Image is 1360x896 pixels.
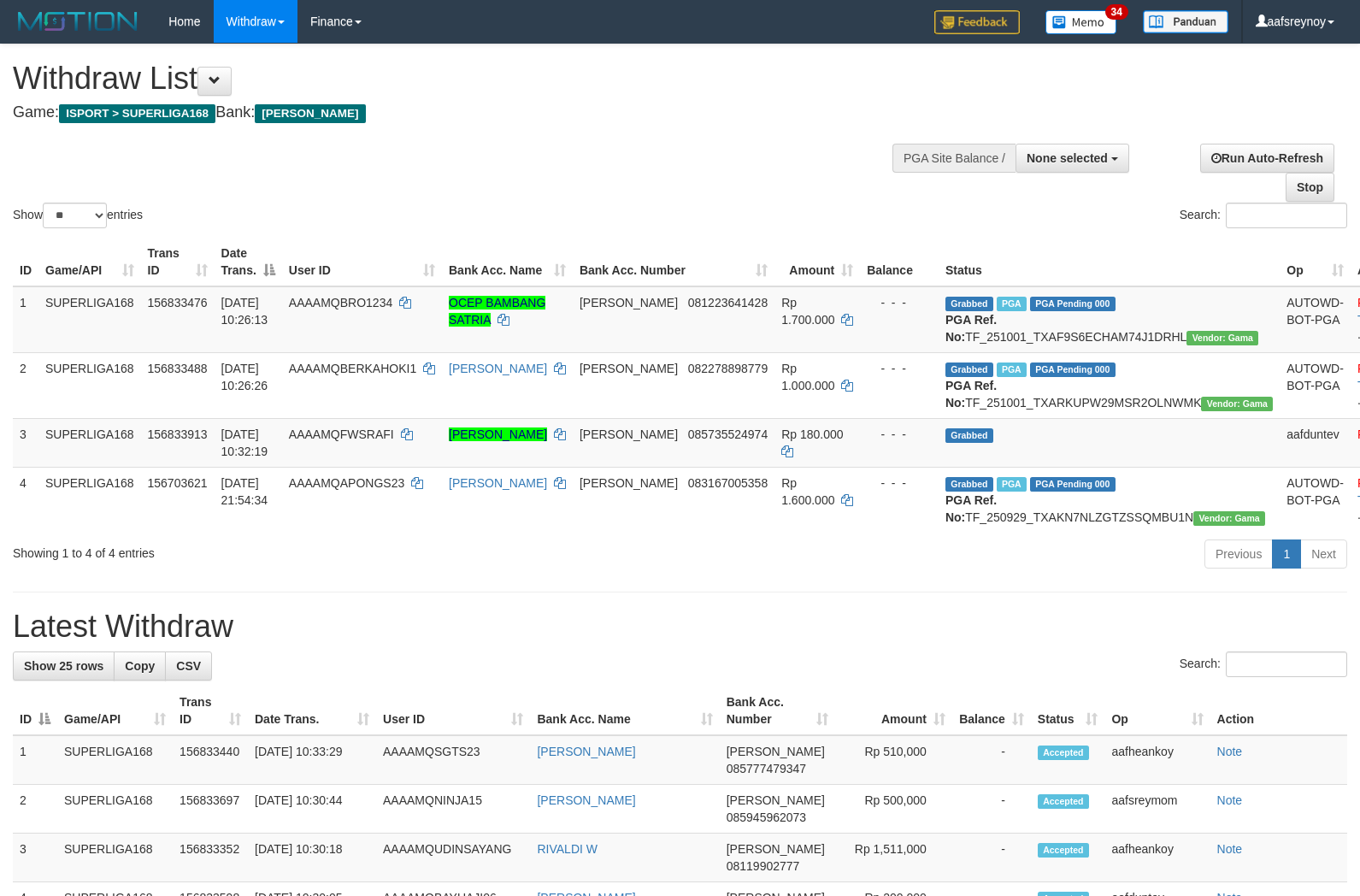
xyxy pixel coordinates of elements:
[860,238,939,286] th: Balance
[1217,842,1243,856] a: Note
[13,785,57,834] td: 2
[1143,10,1228,33] img: panduan.png
[1104,785,1210,834] td: aafsreymom
[580,362,678,375] span: [PERSON_NAME]
[148,362,208,375] span: 156833488
[13,610,1347,644] h1: Latest Withdraw
[248,735,376,785] td: [DATE] 10:33:29
[537,745,635,758] a: [PERSON_NAME]
[1180,203,1347,228] label: Search:
[580,476,678,490] span: [PERSON_NAME]
[13,203,143,228] label: Show entries
[939,467,1280,533] td: TF_250929_TXAKN7NLZGTZSSQMBU1N
[781,476,834,507] span: Rp 1.600.000
[835,735,951,785] td: Rp 510,000
[442,238,573,286] th: Bank Acc. Name: activate to sort column ascending
[688,427,768,441] span: Copy 085735524974 to clipboard
[580,427,678,441] span: [PERSON_NAME]
[13,352,38,418] td: 2
[1201,397,1273,411] span: Vendor URL: https://trx31.1velocity.biz
[376,834,530,882] td: AAAAMQUDINSAYANG
[176,659,201,673] span: CSV
[289,362,416,375] span: AAAAMQBERKAHOKI1
[38,238,141,286] th: Game/API: activate to sort column ascending
[835,834,951,882] td: Rp 1,511,000
[114,651,166,681] a: Copy
[530,687,719,735] th: Bank Acc. Name: activate to sort column ascending
[38,352,141,418] td: SUPERLIGA168
[173,834,248,882] td: 156833352
[255,104,365,123] span: [PERSON_NAME]
[1104,735,1210,785] td: aafheankoy
[289,476,404,490] span: AAAAMQAPONGS23
[727,811,806,824] span: Copy 085945962073 to clipboard
[173,687,248,735] th: Trans ID: activate to sort column ascending
[13,467,38,533] td: 4
[376,687,530,735] th: User ID: activate to sort column ascending
[727,859,800,873] span: Copy 08119902777 to clipboard
[573,238,774,286] th: Bank Acc. Number: activate to sort column ascending
[727,842,825,856] span: [PERSON_NAME]
[148,476,208,490] span: 156703621
[867,426,932,443] div: - - -
[449,427,547,441] a: [PERSON_NAME]
[720,687,836,735] th: Bank Acc. Number: activate to sort column ascending
[173,785,248,834] td: 156833697
[221,362,268,392] span: [DATE] 10:26:26
[1016,144,1129,173] button: None selected
[537,842,598,856] a: RIVALDI W
[939,352,1280,418] td: TF_251001_TXARKUPW29MSR2OLNWMK
[13,238,38,286] th: ID
[148,296,208,309] span: 156833476
[1217,745,1243,758] a: Note
[148,427,208,441] span: 156833913
[141,238,215,286] th: Trans ID: activate to sort column ascending
[1038,794,1089,809] span: Accepted
[1027,151,1108,165] span: None selected
[13,834,57,882] td: 3
[952,735,1031,785] td: -
[13,9,143,34] img: MOTION_logo.png
[59,104,215,123] span: ISPORT > SUPERLIGA168
[688,362,768,375] span: Copy 082278898779 to clipboard
[892,144,1016,173] div: PGA Site Balance /
[1104,834,1210,882] td: aafheankoy
[376,735,530,785] td: AAAAMQSGTS23
[57,834,173,882] td: SUPERLIGA168
[1217,793,1243,807] a: Note
[1045,10,1117,34] img: Button%20Memo.svg
[1210,687,1347,735] th: Action
[248,834,376,882] td: [DATE] 10:30:18
[13,286,38,353] td: 1
[1030,297,1116,311] span: PGA Pending
[781,362,834,392] span: Rp 1.000.000
[537,793,635,807] a: [PERSON_NAME]
[13,735,57,785] td: 1
[1280,352,1351,418] td: AUTOWD-BOT-PGA
[727,745,825,758] span: [PERSON_NAME]
[1193,511,1265,526] span: Vendor URL: https://trx31.1velocity.biz
[13,418,38,467] td: 3
[997,477,1027,492] span: Marked by aafchhiseyha
[1286,173,1334,202] a: Stop
[1104,687,1210,735] th: Op: activate to sort column ascending
[945,477,993,492] span: Grabbed
[1204,539,1273,569] a: Previous
[165,651,212,681] a: CSV
[1105,4,1128,20] span: 34
[1031,687,1105,735] th: Status: activate to sort column ascending
[1030,363,1116,377] span: PGA Pending
[173,735,248,785] td: 156833440
[939,238,1280,286] th: Status
[38,467,141,533] td: SUPERLIGA168
[952,785,1031,834] td: -
[945,297,993,311] span: Grabbed
[1280,238,1351,286] th: Op: activate to sort column ascending
[934,10,1020,34] img: Feedback.jpg
[248,785,376,834] td: [DATE] 10:30:44
[24,659,103,673] span: Show 25 rows
[952,834,1031,882] td: -
[952,687,1031,735] th: Balance: activate to sort column ascending
[289,296,392,309] span: AAAAMQBRO1234
[221,476,268,507] span: [DATE] 21:54:34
